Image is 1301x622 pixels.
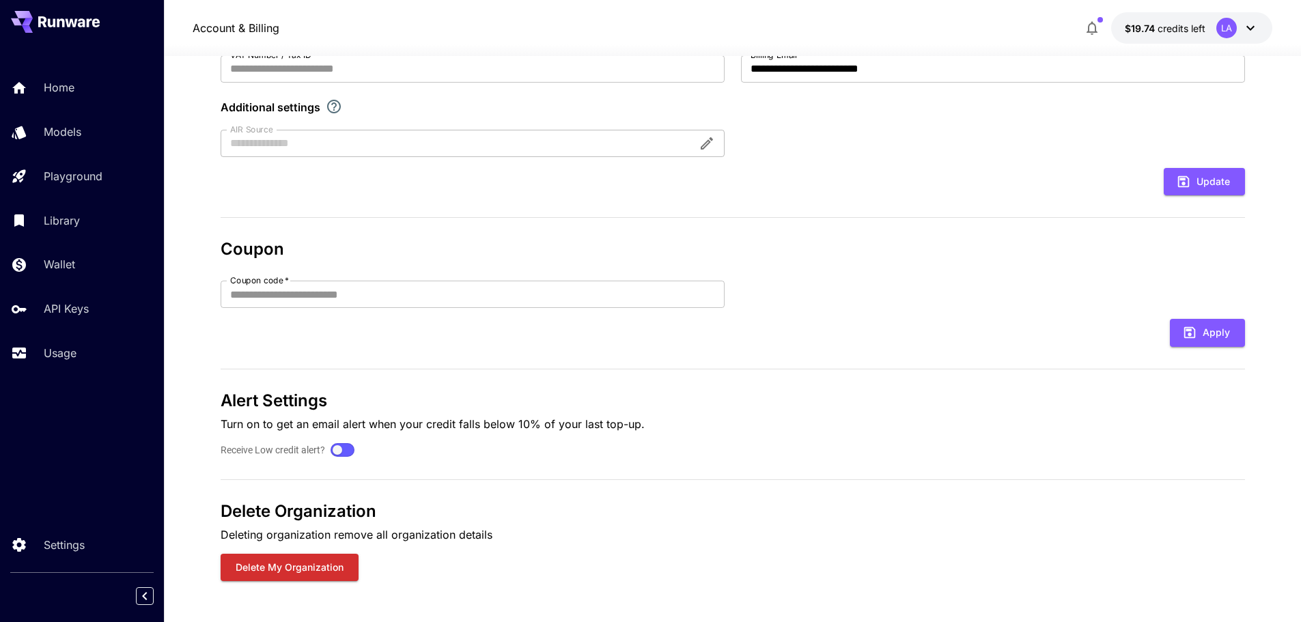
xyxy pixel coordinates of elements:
[230,49,311,61] label: VAT Number / Tax ID
[1125,21,1205,36] div: $19.735
[221,240,1245,259] h3: Coupon
[146,584,164,608] div: Collapse sidebar
[44,256,75,272] p: Wallet
[1125,23,1158,34] span: $19.74
[44,537,85,553] p: Settings
[1164,168,1245,196] button: Update
[44,124,81,140] p: Models
[221,391,1245,410] h3: Alert Settings
[1170,319,1245,347] button: Apply
[44,345,76,361] p: Usage
[1216,18,1237,38] div: LA
[1158,23,1205,34] span: credits left
[44,212,80,229] p: Library
[193,20,279,36] nav: breadcrumb
[221,99,320,115] p: Additional settings
[751,49,797,61] label: Billing Email
[44,79,74,96] p: Home
[230,124,272,135] label: AIR Source
[221,502,1245,521] h3: Delete Organization
[230,274,289,286] label: Coupon code
[221,443,325,457] label: Receive Low credit alert?
[326,98,342,115] svg: Explore additional customization settings
[44,168,102,184] p: Playground
[136,587,154,605] button: Collapse sidebar
[221,554,359,582] button: Delete my organization
[221,528,492,541] span: Deleting organization remove all organization details
[1111,12,1272,44] button: $19.735LA
[193,20,279,36] a: Account & Billing
[221,416,1245,432] p: Turn on to get an email alert when your credit falls below 10% of your last top-up.
[44,300,89,317] p: API Keys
